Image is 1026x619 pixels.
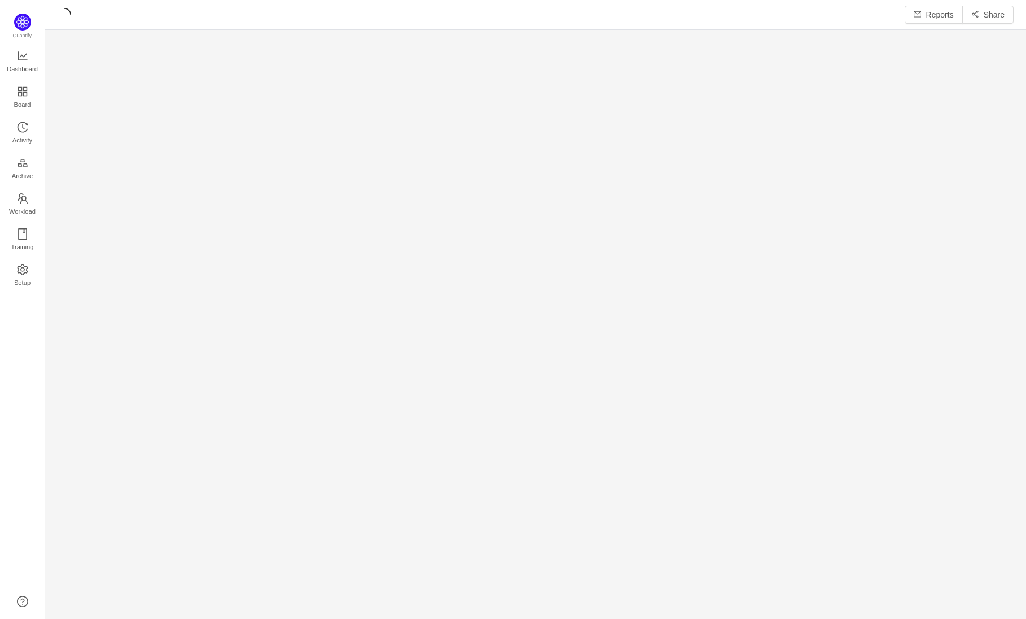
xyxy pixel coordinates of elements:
[14,93,31,116] span: Board
[17,86,28,97] i: icon: appstore
[12,129,32,151] span: Activity
[9,200,36,223] span: Workload
[17,264,28,275] i: icon: setting
[17,122,28,133] i: icon: history
[962,6,1014,24] button: icon: share-altShare
[17,193,28,216] a: Workload
[17,228,28,240] i: icon: book
[17,158,28,180] a: Archive
[17,596,28,607] a: icon: question-circle
[17,193,28,204] i: icon: team
[17,50,28,62] i: icon: line-chart
[58,8,71,21] i: icon: loading
[14,271,31,294] span: Setup
[13,33,32,38] span: Quantify
[14,14,31,31] img: Quantify
[17,122,28,145] a: Activity
[905,6,963,24] button: icon: mailReports
[7,58,38,80] span: Dashboard
[17,86,28,109] a: Board
[17,265,28,287] a: Setup
[17,51,28,73] a: Dashboard
[17,229,28,252] a: Training
[11,236,33,258] span: Training
[17,157,28,168] i: icon: gold
[12,165,33,187] span: Archive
